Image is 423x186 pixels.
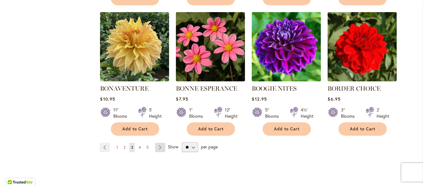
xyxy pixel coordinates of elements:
span: $10.95 [100,96,115,102]
button: Add to Cart [263,122,311,136]
a: BOOGIE NITES [252,77,321,83]
span: Add to Cart [122,126,148,132]
a: BORDER CHOICE [328,85,381,92]
span: Show [168,144,178,150]
span: per page [201,144,218,150]
button: Add to Cart [338,122,387,136]
div: 1" Blooms [189,107,207,119]
img: Bonaventure [100,12,169,81]
a: 1 [115,143,120,152]
a: Bonaventure [100,77,169,83]
span: $12.95 [252,96,267,102]
span: Add to Cart [274,126,299,132]
span: Add to Cart [198,126,224,132]
div: 5' Height [149,107,162,119]
span: 1 [116,145,118,150]
div: 2' Height [377,107,389,119]
a: 2 [122,143,127,152]
div: 12" Height [225,107,238,119]
span: $7.95 [176,96,188,102]
a: 5 [145,143,150,152]
img: BONNE ESPERANCE [176,12,245,81]
iframe: Launch Accessibility Center [5,164,22,181]
a: BORDER CHOICE [328,77,397,83]
img: BOOGIE NITES [252,12,321,81]
button: Add to Cart [111,122,159,136]
div: 5" Blooms [265,107,282,119]
div: 4½' Height [301,107,313,119]
button: Add to Cart [187,122,235,136]
a: 4 [137,143,142,152]
img: BORDER CHOICE [328,12,397,81]
span: 3 [131,145,133,150]
span: Add to Cart [350,126,375,132]
div: 11" Blooms [113,107,131,119]
a: BONAVENTURE [100,85,149,92]
span: 5 [146,145,149,150]
a: BOOGIE NITES [252,85,297,92]
div: 3" Blooms [341,107,358,119]
span: 2 [124,145,125,150]
a: BONNE ESPERANCE [176,85,237,92]
a: BONNE ESPERANCE [176,77,245,83]
span: 4 [139,145,141,150]
span: $6.95 [328,96,340,102]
